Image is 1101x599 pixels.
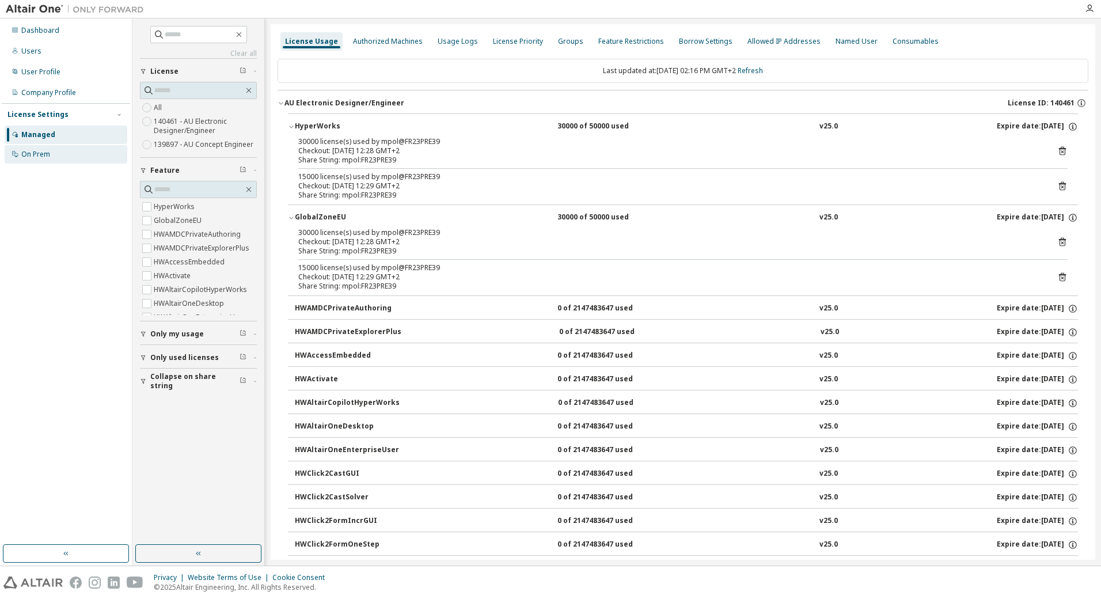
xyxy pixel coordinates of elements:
[154,115,257,138] label: 140461 - AU Electronic Designer/Engineer
[150,166,180,175] span: Feature
[997,540,1078,550] div: Expire date: [DATE]
[295,398,400,408] div: HWAltairCopilotHyperWorks
[21,150,50,159] div: On Prem
[89,577,101,589] img: instagram.svg
[295,374,398,385] div: HWActivate
[140,158,257,183] button: Feature
[21,88,76,97] div: Company Profile
[997,469,1078,479] div: Expire date: [DATE]
[819,516,838,526] div: v25.0
[557,374,661,385] div: 0 of 2147483647 used
[285,37,338,46] div: License Usage
[127,577,143,589] img: youtube.svg
[240,353,246,362] span: Clear filter
[154,269,193,283] label: HWActivate
[154,241,252,255] label: HWAMDCPrivateExplorerPlus
[70,577,82,589] img: facebook.svg
[557,492,661,503] div: 0 of 2147483647 used
[598,37,664,46] div: Feature Restrictions
[298,272,1040,282] div: Checkout: [DATE] 12:29 GMT+2
[298,137,1040,146] div: 30000 license(s) used by mpol@FR23PRE39
[154,138,256,151] label: 139897 - AU Concept Engineer
[819,492,838,503] div: v25.0
[819,469,838,479] div: v25.0
[997,398,1078,408] div: Expire date: [DATE]
[284,98,404,108] div: AU Electronic Designer/Engineer
[295,532,1078,558] button: HWClick2FormOneStep0 of 2147483647 usedv25.0Expire date:[DATE]
[298,282,1040,291] div: Share String: mpol:FR23PRE39
[298,146,1040,156] div: Checkout: [DATE] 12:28 GMT+2
[557,213,661,223] div: 30000 of 50000 used
[21,47,41,56] div: Users
[295,213,398,223] div: GlobalZoneEU
[288,114,1078,139] button: HyperWorks30000 of 50000 usedv25.0Expire date:[DATE]
[679,37,732,46] div: Borrow Settings
[438,37,478,46] div: Usage Logs
[893,37,939,46] div: Consumables
[298,237,1040,247] div: Checkout: [DATE] 12:28 GMT+2
[997,304,1078,314] div: Expire date: [DATE]
[295,485,1078,510] button: HWClick2CastSolver0 of 2147483647 usedv25.0Expire date:[DATE]
[288,205,1078,230] button: GlobalZoneEU30000 of 50000 usedv25.0Expire date:[DATE]
[154,101,164,115] label: All
[295,320,1078,345] button: HWAMDCPrivateExplorerPlus0 of 2147483647 usedv25.0Expire date:[DATE]
[557,445,661,456] div: 0 of 2147483647 used
[295,445,399,456] div: HWAltairOneEnterpriseUser
[154,283,249,297] label: HWAltairCopilotHyperWorks
[154,228,243,241] label: HWAMDCPrivateAuthoring
[557,516,661,526] div: 0 of 2147483647 used
[295,438,1078,463] button: HWAltairOneEnterpriseUser0 of 2147483647 usedv25.0Expire date:[DATE]
[154,310,248,324] label: HWAltairOneEnterpriseUser
[738,66,763,75] a: Refresh
[997,327,1078,338] div: Expire date: [DATE]
[298,228,1040,237] div: 30000 license(s) used by mpol@FR23PRE39
[6,3,150,15] img: Altair One
[21,67,60,77] div: User Profile
[154,582,332,592] p: © 2025 Altair Engineering, Inc. All Rights Reserved.
[819,374,838,385] div: v25.0
[21,130,55,139] div: Managed
[295,422,398,432] div: HWAltairOneDesktop
[1008,98,1075,108] span: License ID: 140461
[820,445,838,456] div: v25.0
[821,327,839,338] div: v25.0
[240,67,246,76] span: Clear filter
[295,391,1078,416] button: HWAltairCopilotHyperWorks0 of 2147483647 usedv25.0Expire date:[DATE]
[295,492,398,503] div: HWClick2CastSolver
[295,122,398,132] div: HyperWorks
[108,577,120,589] img: linkedin.svg
[747,37,821,46] div: Allowed IP Addresses
[240,166,246,175] span: Clear filter
[140,49,257,58] a: Clear all
[298,191,1040,200] div: Share String: mpol:FR23PRE39
[150,353,219,362] span: Only used licenses
[819,304,838,314] div: v25.0
[295,461,1078,487] button: HWClick2CastGUI0 of 2147483647 usedv25.0Expire date:[DATE]
[997,445,1078,456] div: Expire date: [DATE]
[997,516,1078,526] div: Expire date: [DATE]
[140,369,257,394] button: Collapse on share string
[154,214,204,228] label: GlobalZoneEU
[154,200,197,214] label: HyperWorks
[295,540,398,550] div: HWClick2FormOneStep
[819,213,838,223] div: v25.0
[150,67,179,76] span: License
[353,37,423,46] div: Authorized Machines
[240,377,246,386] span: Clear filter
[140,345,257,370] button: Only used licenses
[295,556,1078,581] button: HWClick2MoldGUI0 of 2147483647 usedv25.0Expire date:[DATE]
[140,59,257,84] button: License
[295,327,401,338] div: HWAMDCPrivateExplorerPlus
[298,247,1040,256] div: Share String: mpol:FR23PRE39
[819,122,838,132] div: v25.0
[557,422,661,432] div: 0 of 2147483647 used
[557,304,661,314] div: 0 of 2147483647 used
[295,516,398,526] div: HWClick2FormIncrGUI
[295,414,1078,439] button: HWAltairOneDesktop0 of 2147483647 usedv25.0Expire date:[DATE]
[21,26,59,35] div: Dashboard
[557,469,661,479] div: 0 of 2147483647 used
[298,263,1040,272] div: 15000 license(s) used by mpol@FR23PRE39
[295,304,398,314] div: HWAMDCPrivateAuthoring
[295,509,1078,534] button: HWClick2FormIncrGUI0 of 2147483647 usedv25.0Expire date:[DATE]
[295,367,1078,392] button: HWActivate0 of 2147483647 usedv25.0Expire date:[DATE]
